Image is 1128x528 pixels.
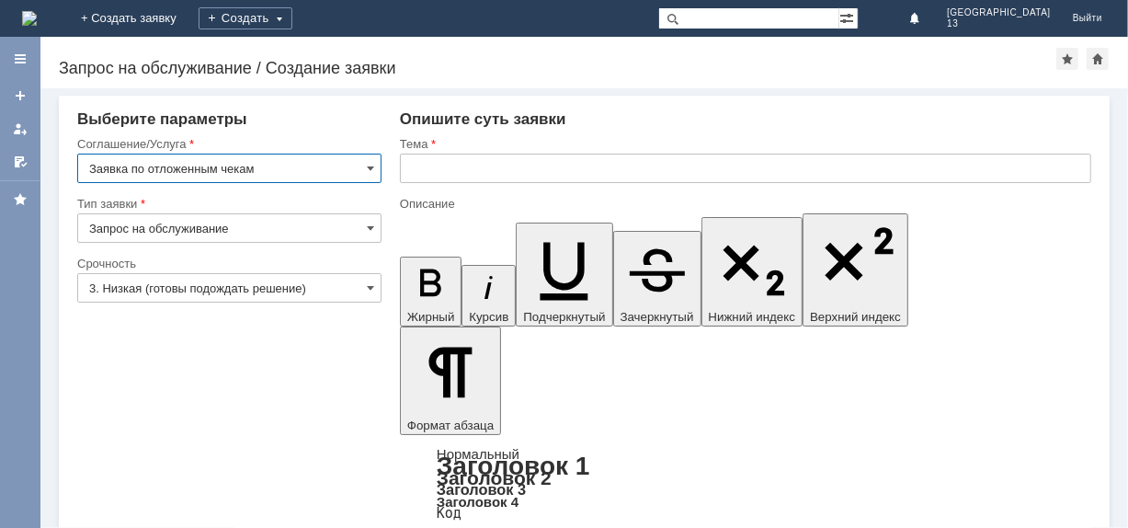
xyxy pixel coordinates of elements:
[77,198,378,210] div: Тип заявки
[77,110,247,128] span: Выберите параметры
[77,258,378,270] div: Срочность
[437,467,552,488] a: Заголовок 2
[1087,48,1109,70] div: Сделать домашней страницей
[523,310,605,324] span: Подчеркнутый
[400,198,1088,210] div: Описание
[22,11,37,26] img: logo
[810,310,901,324] span: Верхний индекс
[77,138,378,150] div: Соглашение/Услуга
[6,114,35,143] a: Мои заявки
[437,446,519,462] a: Нормальный
[6,147,35,177] a: Мои согласования
[1056,48,1078,70] div: Добавить в избранное
[516,223,612,327] button: Подчеркнутый
[803,213,908,327] button: Верхний индекс
[400,448,1091,520] div: Формат абзаца
[437,481,526,498] a: Заголовок 3
[400,327,501,435] button: Формат абзаца
[709,310,796,324] span: Нижний индекс
[6,81,35,110] a: Создать заявку
[407,310,455,324] span: Жирный
[407,419,494,432] span: Формат абзаца
[437,452,590,480] a: Заголовок 1
[947,18,1051,29] span: 13
[469,310,508,324] span: Курсив
[461,265,516,327] button: Курсив
[437,494,518,510] a: Заголовок 4
[947,7,1051,18] span: [GEOGRAPHIC_DATA]
[199,7,292,29] div: Создать
[22,11,37,26] a: Перейти на домашнюю страницу
[400,257,462,327] button: Жирный
[839,8,858,26] span: Расширенный поиск
[701,217,803,327] button: Нижний индекс
[400,138,1088,150] div: Тема
[437,505,461,522] a: Код
[621,310,694,324] span: Зачеркнутый
[59,59,1056,77] div: Запрос на обслуживание / Создание заявки
[613,231,701,327] button: Зачеркнутый
[400,110,566,128] span: Опишите суть заявки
